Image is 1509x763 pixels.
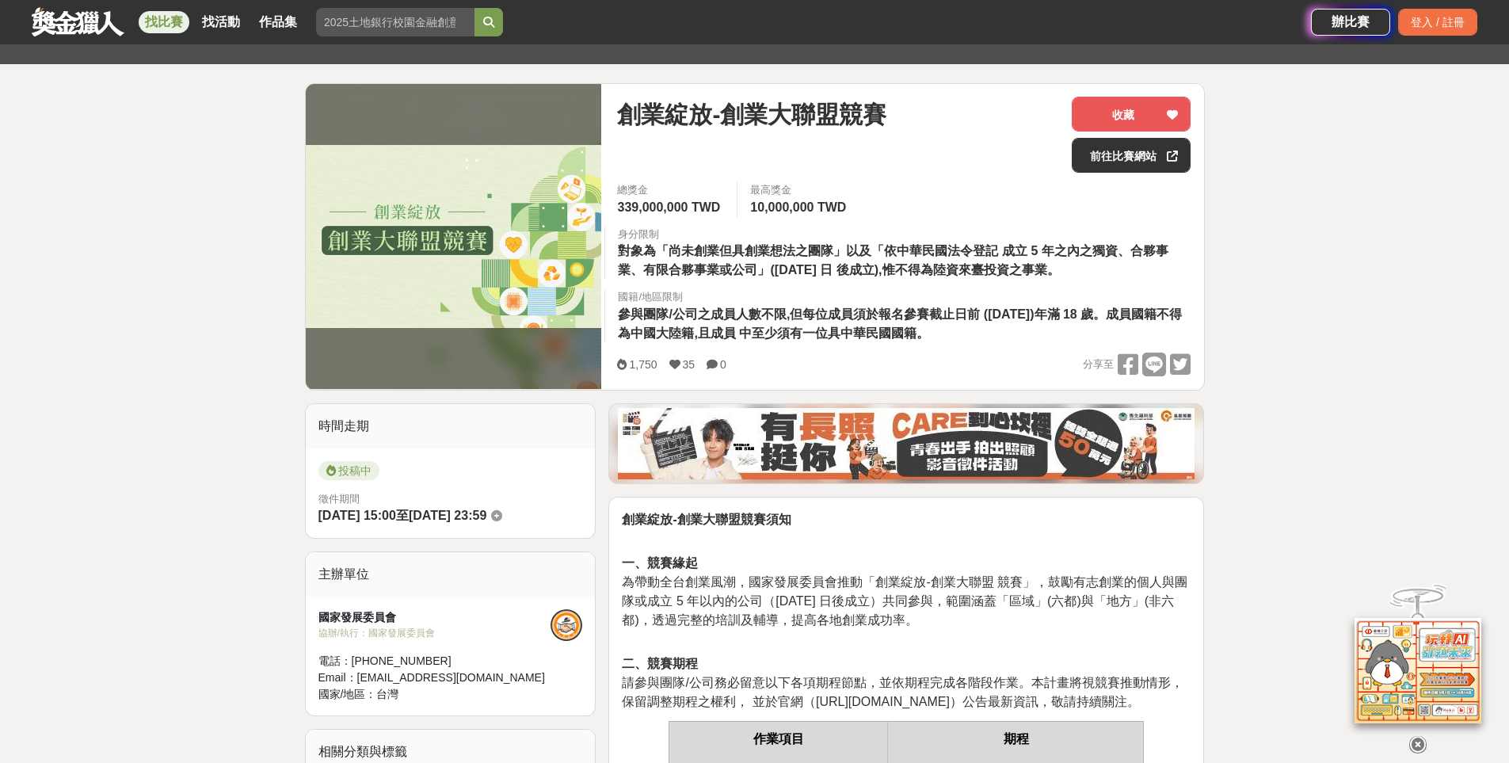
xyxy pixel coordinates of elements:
[318,626,551,640] div: 協辦/執行： 國家發展委員會
[139,11,189,33] a: 找比賽
[720,358,726,371] span: 0
[622,513,791,526] strong: 創業綻放-創業大聯盟競賽須知
[683,358,695,371] span: 35
[622,657,698,670] strong: 二、競賽期程
[306,404,596,448] div: 時間走期
[318,670,551,686] div: Email： [EMAIL_ADDRESS][DOMAIN_NAME]
[318,461,379,480] span: 投稿中
[306,552,596,597] div: 主辦單位
[750,200,846,214] span: 10,000,000 TWD
[318,609,551,626] div: 國家發展委員會
[750,182,850,198] span: 最高獎金
[318,509,396,522] span: [DATE] 15:00
[618,289,1191,305] div: 國籍/地區限制
[1398,9,1477,36] div: 登入 / 註冊
[253,11,303,33] a: 作品集
[1072,138,1191,173] a: 前往比賽網站
[1004,732,1029,746] strong: 期程
[618,408,1195,479] img: 35ad34ac-3361-4bcf-919e-8d747461931d.jpg
[316,8,474,36] input: 2025土地銀行校園金融創意挑戰賽：從你出發 開啟智慧金融新頁
[1311,9,1390,36] a: 辦比賽
[629,358,657,371] span: 1,750
[618,244,1168,277] span: 對象為「尚未創業但具創業想法之團隊」以及「依中華民國法令登記 成立 5 年之內之獨資、合夥事業、有限合夥事業或公司」([DATE] 日 後成立),惟不得為陸資來臺投資之事業。
[617,200,720,214] span: 339,000,000 TWD
[1355,608,1481,714] img: d2146d9a-e6f6-4337-9592-8cefde37ba6b.png
[196,11,246,33] a: 找活動
[753,732,804,746] strong: 作業項目
[306,145,602,328] img: Cover Image
[618,307,1182,340] span: 參與團隊/公司之成員人數不限,但每位成員須於報名參賽截止日前 ([DATE])年滿 18 歲。成員國籍不得為中國大陸籍,且成員 中至少須有一位具中華民國國籍。
[622,575,1187,627] span: 為帶動全台創業風潮，國家發展委員會推動「創業綻放-創業大聯盟 競賽」，鼓勵有志創業的個人與團隊或成立 5 年以內的公司（[DATE] 日後成立）共同參與，範圍涵蓋「區域」(六都)與「地方」(非六...
[622,556,698,570] strong: 一、競賽緣起
[617,182,724,198] span: 總獎金
[376,688,398,700] span: 台灣
[318,493,360,505] span: 徵件期間
[1083,353,1114,376] span: 分享至
[1072,97,1191,132] button: 收藏
[318,688,377,700] span: 國家/地區：
[622,676,1183,708] span: 請參與團隊/公司務必留意以下各項期程節點，並依期程完成各階段作業。本計畫將視競賽推動情形，保留調整期程之權利， 並於官網（[URL][DOMAIN_NAME]）公告最新資訊，敬請持續關注。
[396,509,409,522] span: 至
[617,97,886,132] span: 創業綻放-創業大聯盟競賽
[618,227,1191,242] div: 身分限制
[409,509,486,522] span: [DATE] 23:59
[318,653,551,670] div: 電話： [PHONE_NUMBER]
